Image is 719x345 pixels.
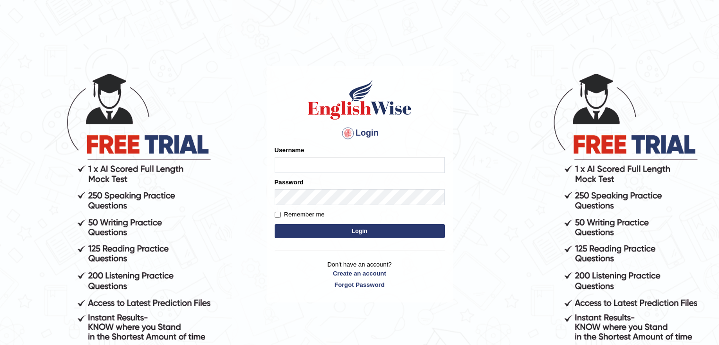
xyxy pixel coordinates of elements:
label: Password [275,178,303,187]
label: Username [275,146,304,155]
a: Create an account [275,269,445,278]
h4: Login [275,126,445,141]
p: Don't have an account? [275,260,445,289]
label: Remember me [275,210,325,219]
button: Login [275,224,445,238]
a: Forgot Password [275,280,445,289]
img: Logo of English Wise sign in for intelligent practice with AI [306,78,414,121]
input: Remember me [275,212,281,218]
